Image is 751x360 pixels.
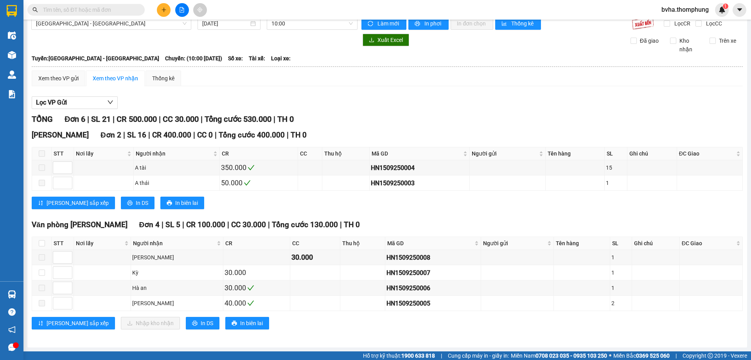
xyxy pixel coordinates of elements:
span: In biên lai [175,199,198,207]
div: Xem theo VP nhận [93,74,138,83]
span: CR 100.000 [186,220,225,229]
span: Cung cấp máy in - giấy in: [448,351,509,360]
span: bar-chart [501,21,508,27]
span: | [123,130,125,139]
span: Kho nhận [676,36,704,54]
span: check [247,300,254,307]
span: Mã GD [372,149,462,158]
th: CR [220,147,298,160]
th: STT [52,147,74,160]
span: | [113,114,115,124]
span: sync [368,21,374,27]
div: 1 [611,284,631,292]
span: | [340,220,342,229]
span: SL 5 [165,220,180,229]
span: TH 0 [291,130,307,139]
span: | [201,114,203,124]
span: | [227,220,229,229]
span: Tổng cước 530.000 [205,114,271,124]
span: | [215,130,217,139]
button: printerIn phơi [408,17,449,30]
span: Văn phòng [PERSON_NAME] [32,220,128,229]
span: Miền Bắc [613,351,670,360]
span: printer [167,200,172,206]
span: printer [127,200,133,206]
button: sort-ascending[PERSON_NAME] sắp xếp [32,317,115,329]
span: CR 400.000 [152,130,191,139]
button: file-add [175,3,189,17]
span: Đơn 4 [139,220,160,229]
input: 15/09/2025 [202,19,249,28]
button: syncLàm mới [361,17,406,30]
span: Lọc CR [671,19,692,28]
span: Hà Nội - Nghệ An [36,18,187,29]
span: In DS [136,199,148,207]
span: TH 0 [277,114,294,124]
span: In biên lai [240,319,263,327]
th: CR [223,237,290,250]
strong: 0369 525 060 [636,353,670,359]
img: logo-vxr [7,5,17,17]
div: 350.000 [221,162,296,173]
button: printerIn DS [186,317,219,329]
span: Số xe: [228,54,243,63]
span: | [268,220,270,229]
div: Thống kê [152,74,174,83]
span: Tổng cước 130.000 [272,220,338,229]
button: downloadXuất Excel [363,34,409,46]
span: printer [192,320,198,327]
span: | [87,114,89,124]
th: Ghi chú [627,147,677,160]
th: CC [290,237,340,250]
span: TỔNG [32,114,53,124]
span: In phơi [424,19,442,28]
div: A thái [135,179,218,187]
img: icon-new-feature [719,6,726,13]
span: [PERSON_NAME] sắp xếp [47,199,109,207]
span: download [369,37,374,43]
div: HN1509250005 [386,298,480,308]
img: warehouse-icon [8,290,16,298]
span: CC 30.000 [163,114,199,124]
span: printer [415,21,421,27]
span: aim [197,7,203,13]
span: Trên xe [716,36,739,45]
span: Lọc VP Gửi [36,98,67,107]
td: HN1509250006 [385,280,481,296]
img: warehouse-icon [8,71,16,79]
strong: 1900 633 818 [401,353,435,359]
span: Người gửi [472,149,537,158]
span: | [287,130,289,139]
span: check [247,284,254,291]
div: [PERSON_NAME] [132,253,221,262]
span: SL 21 [91,114,111,124]
div: [PERSON_NAME] [132,299,221,308]
span: ĐC Giao [682,239,735,248]
img: solution-icon [8,90,16,98]
span: Miền Nam [511,351,607,360]
button: bar-chartThống kê [495,17,541,30]
span: Mã GD [387,239,473,248]
span: Tài xế: [249,54,265,63]
span: CR 500.000 [117,114,157,124]
div: 30.000 [291,252,339,263]
th: Ghi chú [632,237,680,250]
th: SL [605,147,627,160]
span: down [107,99,113,105]
th: Thu hộ [340,237,385,250]
span: message [8,344,16,351]
td: HN1509250004 [370,160,470,175]
td: HN1509250005 [385,296,481,311]
span: [PERSON_NAME] [32,130,89,139]
div: 1 [606,179,626,187]
span: | [441,351,442,360]
span: search [32,7,38,13]
img: warehouse-icon [8,31,16,40]
span: plus [161,7,167,13]
span: | [162,220,163,229]
td: HN1509250003 [370,175,470,191]
button: sort-ascending[PERSON_NAME] sắp xếp [32,197,115,209]
span: sort-ascending [38,200,43,206]
span: Đơn 6 [65,114,85,124]
span: Người nhận [136,149,212,158]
